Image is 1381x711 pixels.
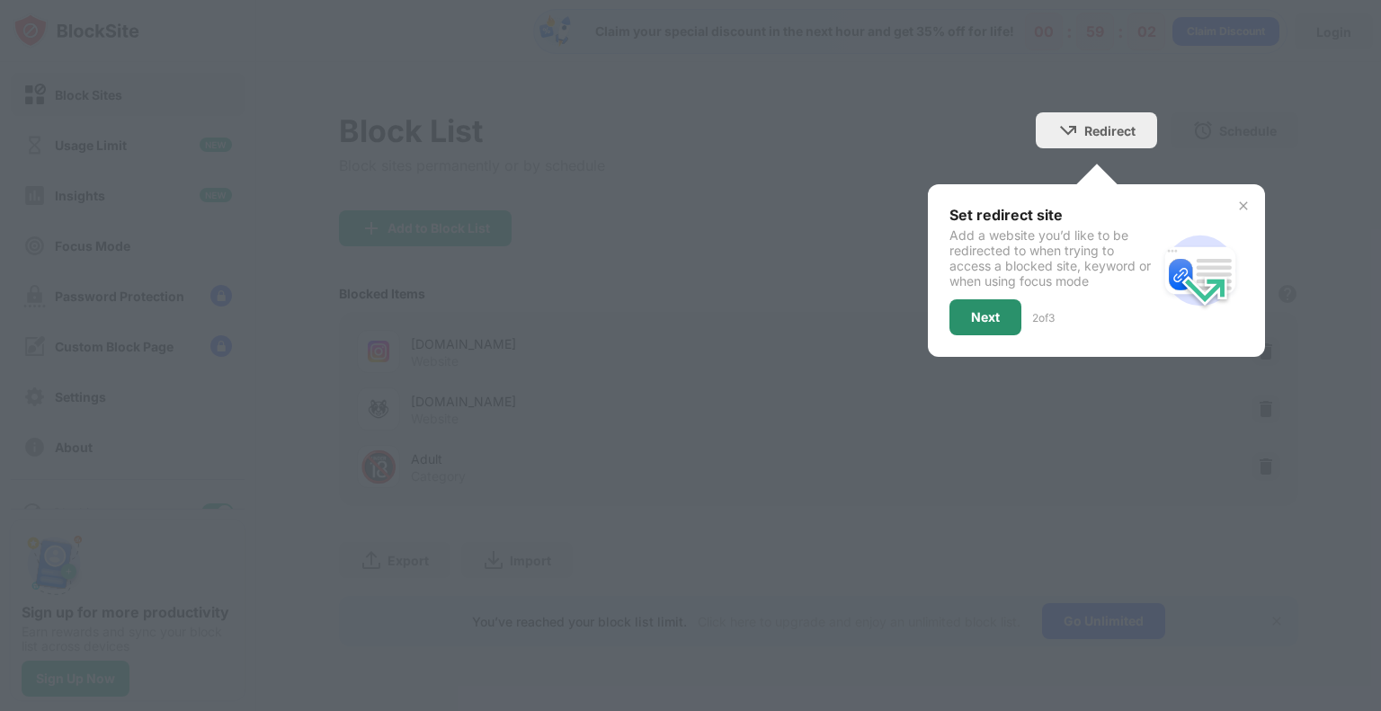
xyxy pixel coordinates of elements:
div: Set redirect site [949,206,1157,224]
div: 2 of 3 [1032,311,1055,324]
div: Add a website you’d like to be redirected to when trying to access a blocked site, keyword or whe... [949,227,1157,289]
div: Next [971,310,1000,324]
div: Redirect [1084,123,1136,138]
img: x-button.svg [1236,199,1251,213]
img: redirect.svg [1157,227,1243,314]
